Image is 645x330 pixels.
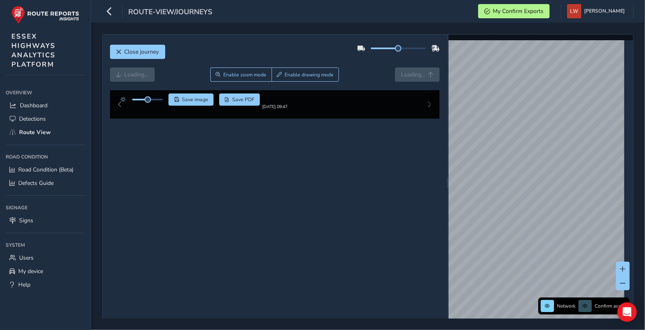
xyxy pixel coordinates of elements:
[210,67,272,82] button: Zoom
[567,4,628,18] button: [PERSON_NAME]
[168,93,214,106] button: Save
[6,251,85,265] a: Users
[250,110,300,116] div: [DATE] 09:47
[232,96,255,103] span: Save PDF
[6,176,85,190] a: Defects Guide
[19,128,51,136] span: Route View
[20,102,47,109] span: Dashboard
[6,214,85,227] a: Signs
[110,45,165,59] button: Close journey
[125,48,159,56] span: Close journey
[19,115,46,123] span: Detections
[6,202,85,214] div: Signage
[19,217,33,224] span: Signs
[478,4,550,18] button: My Confirm Exports
[11,6,79,24] img: rr logo
[6,278,85,291] a: Help
[250,102,300,110] img: Thumbnail frame
[285,72,334,78] span: Enable drawing mode
[224,72,267,78] span: Enable zoom mode
[6,87,85,99] div: Overview
[11,32,56,69] span: ESSEX HIGHWAYS ANALYTICS PLATFORM
[493,7,544,15] span: My Confirm Exports
[6,112,85,126] a: Detections
[18,267,43,275] span: My device
[584,4,625,18] span: [PERSON_NAME]
[6,99,85,112] a: Dashboard
[567,4,581,18] img: diamond-layout
[595,303,627,309] span: Confirm assets
[6,126,85,139] a: Route View
[128,7,212,18] span: route-view/journeys
[617,302,637,322] div: Open Intercom Messenger
[6,163,85,176] a: Road Condition (Beta)
[19,254,34,262] span: Users
[557,303,576,309] span: Network
[182,96,208,103] span: Save image
[18,179,54,187] span: Defects Guide
[219,93,260,106] button: PDF
[6,265,85,278] a: My device
[6,151,85,163] div: Road Condition
[18,166,73,174] span: Road Condition (Beta)
[6,239,85,251] div: System
[18,281,30,289] span: Help
[272,67,339,82] button: Draw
